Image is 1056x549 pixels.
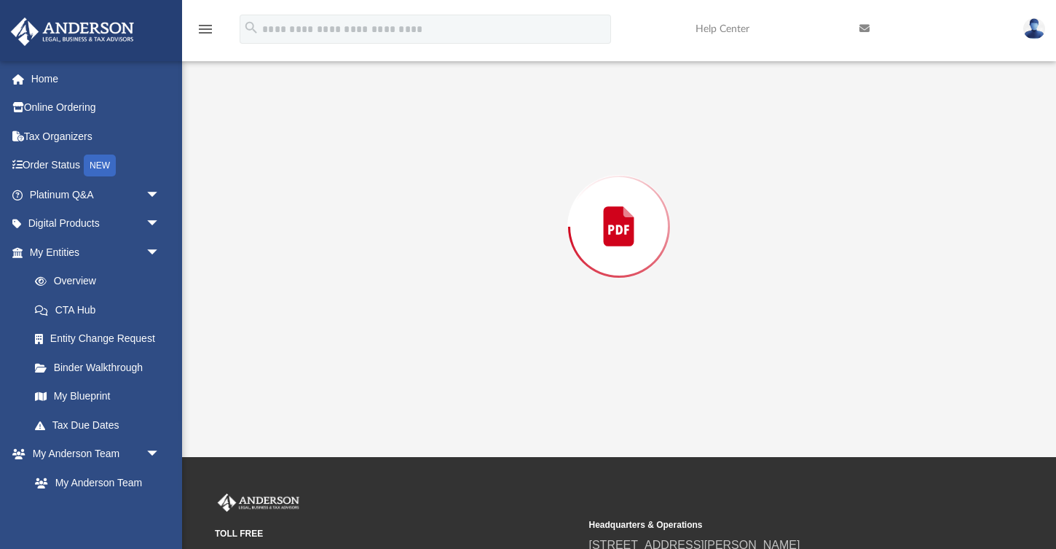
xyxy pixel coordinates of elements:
span: arrow_drop_down [146,180,175,210]
i: search [243,20,259,36]
img: Anderson Advisors Platinum Portal [7,17,138,46]
span: arrow_drop_down [146,440,175,470]
a: Home [10,64,182,93]
img: User Pic [1023,18,1045,39]
small: Headquarters & Operations [589,518,953,532]
a: My Anderson Team [20,468,168,497]
span: arrow_drop_down [146,209,175,239]
a: Digital Productsarrow_drop_down [10,209,182,238]
div: NEW [84,155,116,176]
a: Overview [20,267,182,296]
small: TOLL FREE [215,527,579,540]
a: Tax Organizers [10,122,182,151]
a: My Blueprint [20,382,175,411]
a: Order StatusNEW [10,151,182,181]
a: Binder Walkthrough [20,353,182,382]
a: My Anderson Teamarrow_drop_down [10,440,175,469]
a: Entity Change Request [20,324,182,354]
a: menu [197,28,214,38]
a: Platinum Q&Aarrow_drop_down [10,180,182,209]
a: CTA Hub [20,295,182,324]
span: arrow_drop_down [146,238,175,268]
a: Tax Due Dates [20,410,182,440]
a: My Entitiesarrow_drop_down [10,238,182,267]
a: Anderson System [20,497,175,526]
a: Online Ordering [10,93,182,122]
img: Anderson Advisors Platinum Portal [215,494,302,513]
i: menu [197,20,214,38]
